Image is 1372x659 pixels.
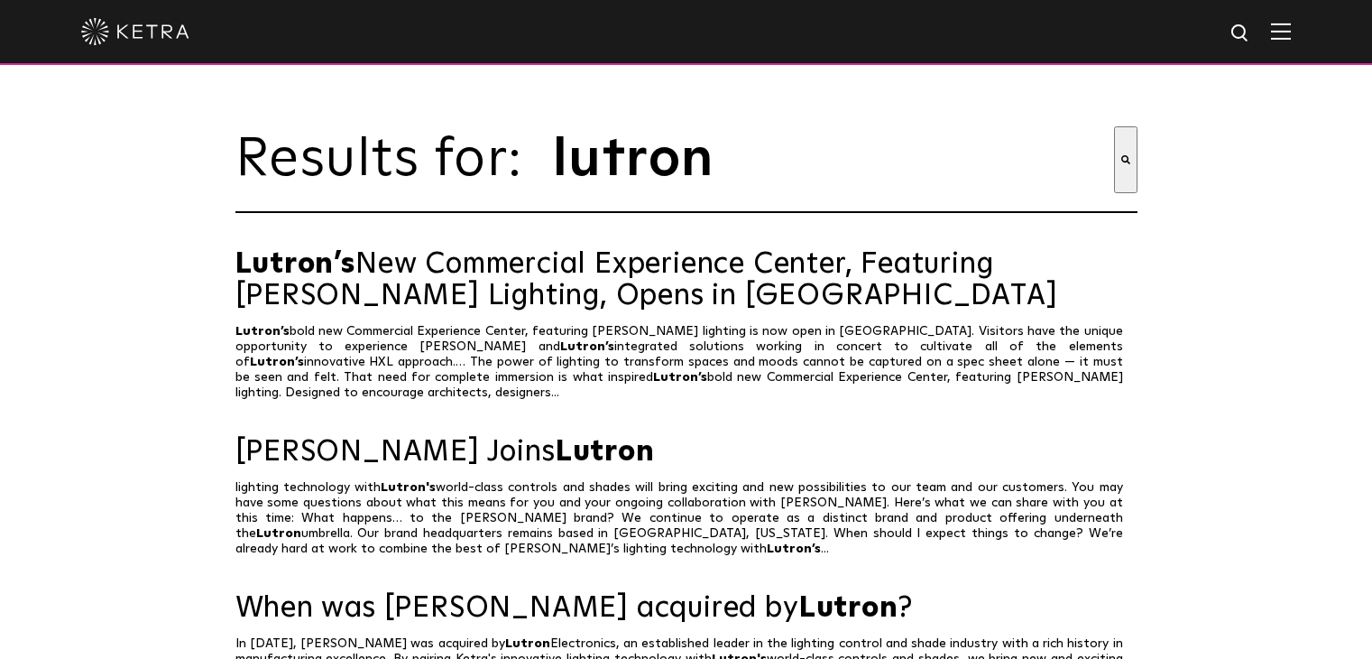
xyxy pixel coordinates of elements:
img: Hamburger%20Nav.svg [1271,23,1291,40]
img: search icon [1229,23,1252,45]
a: [PERSON_NAME] JoinsLutron [235,437,1137,469]
img: ketra-logo-2019-white [81,18,189,45]
p: bold new Commercial Experience Center, featuring [PERSON_NAME] lighting is now open in [GEOGRAPHI... [235,324,1137,401]
span: Lutron’s [235,250,355,279]
a: When was [PERSON_NAME] acquired byLutron? [235,593,1137,625]
button: Search [1114,126,1137,193]
a: Lutron’sNew Commercial Experience Center, Featuring [PERSON_NAME] Lighting, Opens in [GEOGRAPHIC_... [235,249,1137,312]
span: Lutron [256,527,301,540]
span: Results for: [235,133,542,187]
span: Lutron’s [653,371,707,384]
p: lighting technology with world-class controls and shades will bring exciting and new possibilitie... [235,480,1137,557]
span: Lutron's [381,481,436,494]
span: Lutron’s [767,543,821,555]
span: Lutron [799,594,898,623]
span: Lutron’s [560,340,614,353]
span: Lutron [556,438,655,467]
span: Lutron [505,637,550,650]
span: Lutron’s [250,356,304,368]
span: Lutron’s [235,325,290,338]
input: This is a search field with an auto-suggest feature attached. [551,126,1114,193]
